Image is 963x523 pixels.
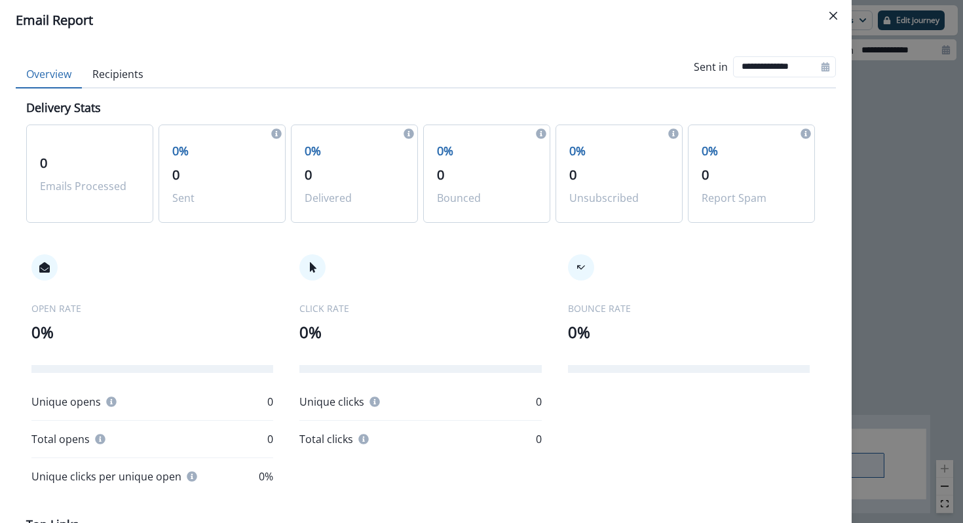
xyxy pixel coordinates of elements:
p: Total opens [31,431,90,447]
span: 0 [305,166,312,184]
p: Report Spam [702,190,801,206]
p: OPEN RATE [31,301,273,315]
p: 0% [299,320,541,344]
span: 0 [569,166,576,184]
p: 0% [305,142,404,160]
p: Unique opens [31,394,101,410]
button: Close [823,5,844,26]
span: 0 [702,166,709,184]
p: 0% [259,469,273,484]
p: Emails Processed [40,178,140,194]
p: 0% [568,320,810,344]
p: Delivery Stats [26,99,101,117]
div: Email Report [16,10,836,30]
span: 0 [172,166,179,184]
span: 0 [437,166,444,184]
p: 0% [437,142,537,160]
p: Total clicks [299,431,353,447]
p: 0 [267,394,273,410]
p: Sent [172,190,272,206]
p: Unsubscribed [569,190,669,206]
p: 0 [536,394,542,410]
p: 0% [702,142,801,160]
p: BOUNCE RATE [568,301,810,315]
p: Unique clicks [299,394,364,410]
p: Sent in [694,59,728,75]
p: 0% [569,142,669,160]
p: Delivered [305,190,404,206]
p: CLICK RATE [299,301,541,315]
p: 0 [536,431,542,447]
p: 0 [267,431,273,447]
p: Unique clicks per unique open [31,469,181,484]
button: Overview [16,61,82,88]
span: 0 [40,154,47,172]
p: 0% [31,320,273,344]
p: Bounced [437,190,537,206]
p: 0% [172,142,272,160]
button: Recipients [82,61,154,88]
